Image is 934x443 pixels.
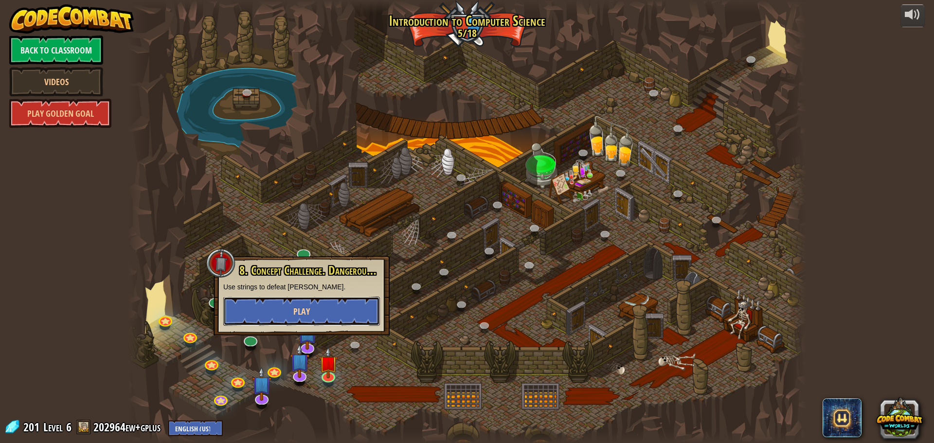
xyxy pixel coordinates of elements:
[9,4,134,34] img: CodeCombat - Learn how to code by playing a game
[93,419,163,435] a: 202964ew+gplus
[239,262,392,279] span: 8. Concept Challenge. Dangerous Steps
[9,99,111,128] a: Play Golden Goal
[223,297,380,326] button: Play
[319,347,337,378] img: level-banner-unstarted.png
[66,419,72,435] span: 6
[9,35,103,65] a: Back to Classroom
[293,305,310,318] span: Play
[290,344,310,378] img: level-banner-unstarted-subscriber.png
[23,419,42,435] span: 201
[223,282,380,292] p: Use strings to defeat [PERSON_NAME].
[43,419,63,435] span: Level
[252,367,272,401] img: level-banner-unstarted-subscriber.png
[9,67,103,96] a: Videos
[900,4,925,27] button: Adjust volume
